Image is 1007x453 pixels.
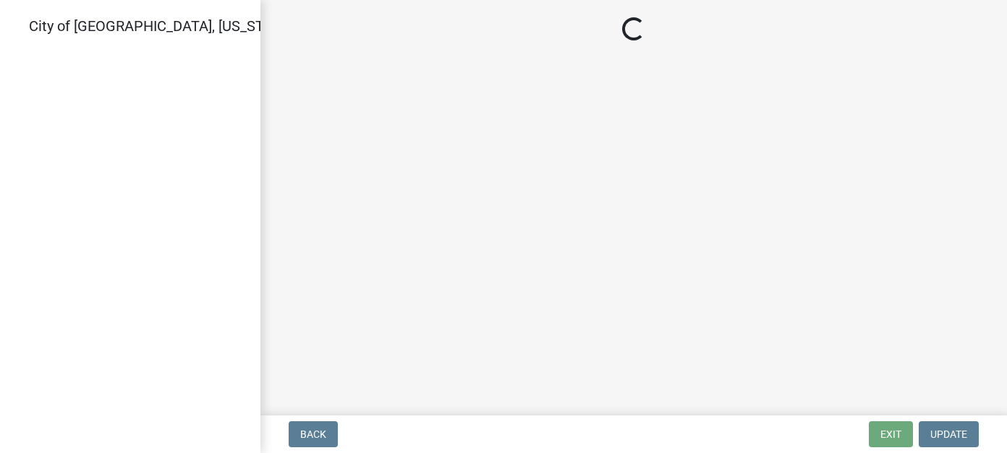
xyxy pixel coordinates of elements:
[919,421,979,447] button: Update
[869,421,913,447] button: Exit
[289,421,338,447] button: Back
[930,428,967,440] span: Update
[300,428,326,440] span: Back
[29,17,292,35] span: City of [GEOGRAPHIC_DATA], [US_STATE]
